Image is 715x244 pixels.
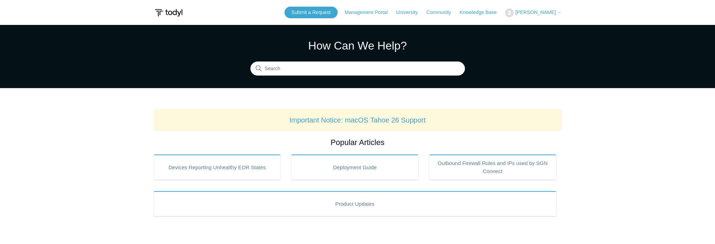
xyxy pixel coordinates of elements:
[154,137,562,148] h2: Popular Articles
[505,8,561,17] button: [PERSON_NAME]
[460,9,504,16] a: Knowledge Base
[291,154,419,180] a: Deployment Guide
[154,154,281,180] a: Devices Reporting Unhealthy EDR States
[515,9,556,15] span: [PERSON_NAME]
[154,6,184,19] img: Todyl Support Center Help Center home page
[289,116,426,124] a: Important Notice: macOS Tahoe 26 Support
[154,191,556,216] a: Product Updates
[250,37,465,54] h1: How Can We Help?
[396,9,424,16] a: University
[426,9,458,16] a: Community
[429,154,556,180] a: Outbound Firewall Rules and IPs used by SGN Connect
[285,7,338,18] a: Submit a Request
[345,9,395,16] a: Management Portal
[250,62,465,76] input: Search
